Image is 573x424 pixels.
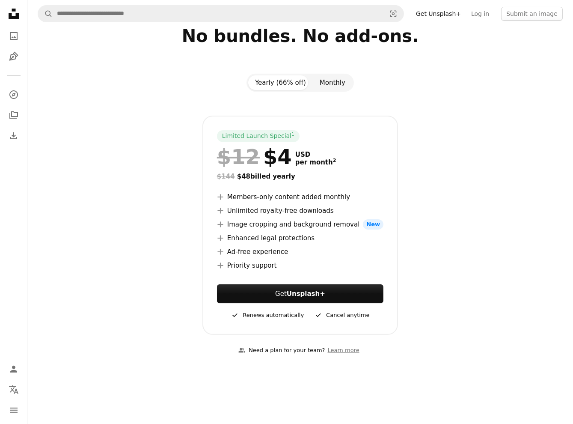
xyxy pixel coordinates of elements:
[287,290,325,298] strong: Unsplash+
[38,6,53,22] button: Search Unsplash
[238,346,325,355] div: Need a plan for your team?
[217,146,292,168] div: $4
[383,6,404,22] button: Visual search
[217,130,300,142] div: Limited Launch Special
[217,233,383,243] li: Enhanced legal protections
[38,5,563,67] h2: One simple plan unlocks everything. No bundles. No add-ons.
[5,127,22,144] a: Download History
[314,310,369,320] div: Cancel anytime
[217,173,235,180] span: $144
[217,192,383,202] li: Members-only content added monthly
[313,75,352,90] button: Monthly
[217,284,383,303] button: GetUnsplash+
[290,132,296,140] a: 1
[333,158,336,163] sup: 2
[38,5,404,22] form: Find visuals sitewide
[217,146,260,168] span: $12
[5,107,22,124] a: Collections
[466,7,494,21] a: Log in
[363,219,383,230] span: New
[217,206,383,216] li: Unlimited royalty-free downloads
[291,131,294,137] sup: 1
[248,75,313,90] button: Yearly (66% off)
[217,171,383,182] div: $48 billed yearly
[217,219,383,230] li: Image cropping and background removal
[217,247,383,257] li: Ad-free experience
[501,7,563,21] button: Submit an image
[295,151,336,158] span: USD
[325,343,362,358] a: Learn more
[5,48,22,65] a: Illustrations
[5,381,22,398] button: Language
[5,5,22,24] a: Home — Unsplash
[217,260,383,271] li: Priority support
[231,310,304,320] div: Renews automatically
[5,86,22,103] a: Explore
[5,27,22,45] a: Photos
[5,361,22,378] a: Log in / Sign up
[411,7,466,21] a: Get Unsplash+
[295,158,336,166] span: per month
[5,402,22,419] button: Menu
[331,158,338,166] a: 2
